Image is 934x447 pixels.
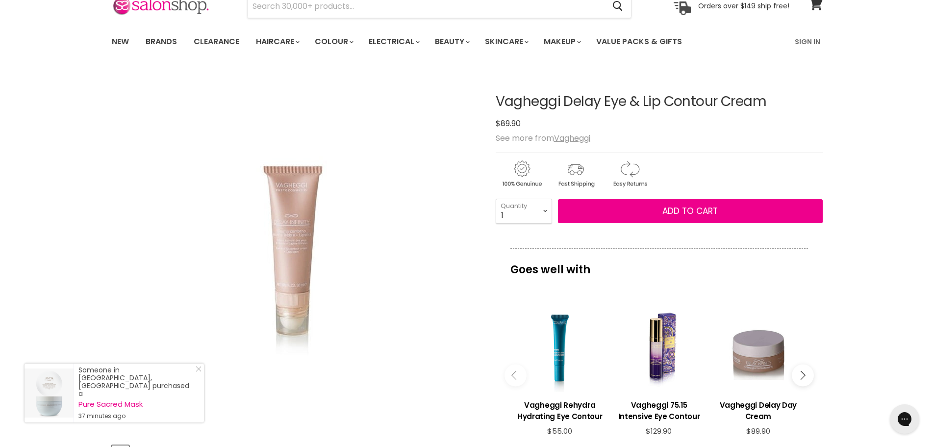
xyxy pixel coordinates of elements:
h1: Vagheggi Delay Eye & Lip Contour Cream [496,94,823,109]
div: Vagheggi Delay Eye & Lip Contour Cream image. Click or Scroll to Zoom. [112,70,478,436]
a: Vagheggi [554,132,590,144]
p: Orders over $149 ship free! [698,1,789,10]
img: returns.gif [604,159,656,189]
a: Clearance [186,31,247,52]
a: Close Notification [192,366,202,376]
span: $129.90 [646,426,672,436]
span: $55.00 [547,426,572,436]
a: View product:Vagheggi Rehydra Hydrating Eye Contour [515,392,605,427]
a: Sign In [789,31,826,52]
a: Pure Sacred Mask [78,400,194,408]
span: $89.90 [746,426,770,436]
a: Beauty [428,31,476,52]
svg: Close Icon [196,366,202,372]
a: New [104,31,136,52]
img: shipping.gif [550,159,602,189]
a: Electrical [361,31,426,52]
p: Goes well with [510,248,808,281]
a: Haircare [249,31,305,52]
div: Someone in [GEOGRAPHIC_DATA], [GEOGRAPHIC_DATA] purchased a [78,366,194,420]
span: Add to cart [662,205,718,217]
iframe: Gorgias live chat messenger [885,401,924,437]
img: Vagheggi Delay Eye & Lip Contour Cream [202,113,388,393]
a: Makeup [536,31,587,52]
a: Brands [138,31,184,52]
img: genuine.gif [496,159,548,189]
small: 37 minutes ago [78,412,194,420]
span: $89.90 [496,118,521,129]
a: Visit product page [25,364,74,422]
a: Value Packs & Gifts [589,31,689,52]
a: View product:Vagheggi Delay Day Cream [713,392,803,427]
h3: Vagheggi Delay Day Cream [713,399,803,422]
span: See more from [496,132,590,144]
nav: Main [100,27,835,56]
h3: Vagheggi 75.15 Intensive Eye Contour [614,399,704,422]
a: View product:Vagheggi 75.15 Intensive Eye Contour [614,392,704,427]
ul: Main menu [104,27,739,56]
a: Skincare [478,31,534,52]
button: Add to cart [558,199,823,224]
h3: Vagheggi Rehydra Hydrating Eye Contour [515,399,605,422]
select: Quantity [496,199,552,223]
a: Colour [307,31,359,52]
